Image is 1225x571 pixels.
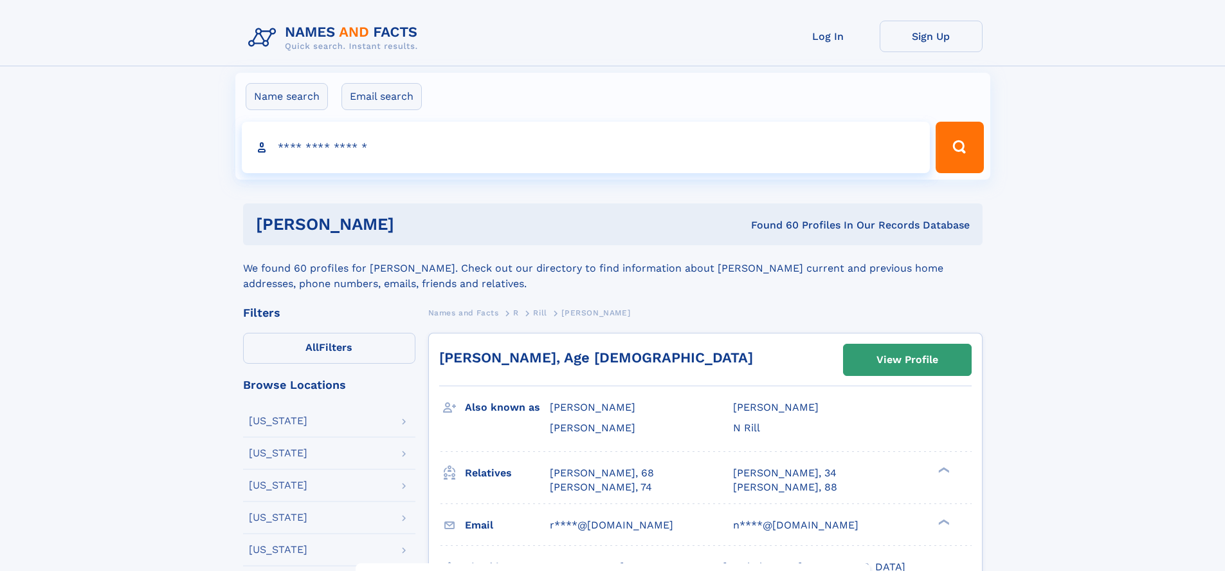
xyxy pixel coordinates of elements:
[777,21,880,52] a: Log In
[249,512,307,523] div: [US_STATE]
[246,83,328,110] label: Name search
[513,304,519,321] a: R
[243,245,983,292] div: We found 60 profiles for [PERSON_NAME]. Check out our directory to find information about [PERSON...
[550,422,635,434] span: [PERSON_NAME]
[844,344,971,375] a: View Profile
[533,308,547,317] span: Rill
[439,350,753,366] a: [PERSON_NAME], Age [DEMOGRAPHIC_DATA]
[550,480,652,494] a: [PERSON_NAME], 74
[572,218,970,232] div: Found 60 Profiles In Our Records Database
[876,345,938,375] div: View Profile
[880,21,983,52] a: Sign Up
[465,397,550,418] h3: Also known as
[249,416,307,426] div: [US_STATE]
[733,466,837,480] a: [PERSON_NAME], 34
[561,308,630,317] span: [PERSON_NAME]
[513,308,519,317] span: R
[305,341,319,353] span: All
[243,379,415,391] div: Browse Locations
[550,466,654,480] a: [PERSON_NAME], 68
[465,514,550,536] h3: Email
[465,462,550,484] h3: Relatives
[936,122,983,173] button: Search Button
[249,545,307,555] div: [US_STATE]
[242,122,930,173] input: search input
[733,422,760,434] span: N Rill
[243,333,415,364] label: Filters
[550,401,635,413] span: [PERSON_NAME]
[428,304,499,321] a: Names and Facts
[341,83,422,110] label: Email search
[733,401,819,413] span: [PERSON_NAME]
[249,448,307,458] div: [US_STATE]
[935,465,950,474] div: ❯
[533,304,547,321] a: Rill
[243,307,415,319] div: Filters
[249,480,307,491] div: [US_STATE]
[935,518,950,526] div: ❯
[733,480,837,494] a: [PERSON_NAME], 88
[243,21,428,55] img: Logo Names and Facts
[256,216,573,232] h1: [PERSON_NAME]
